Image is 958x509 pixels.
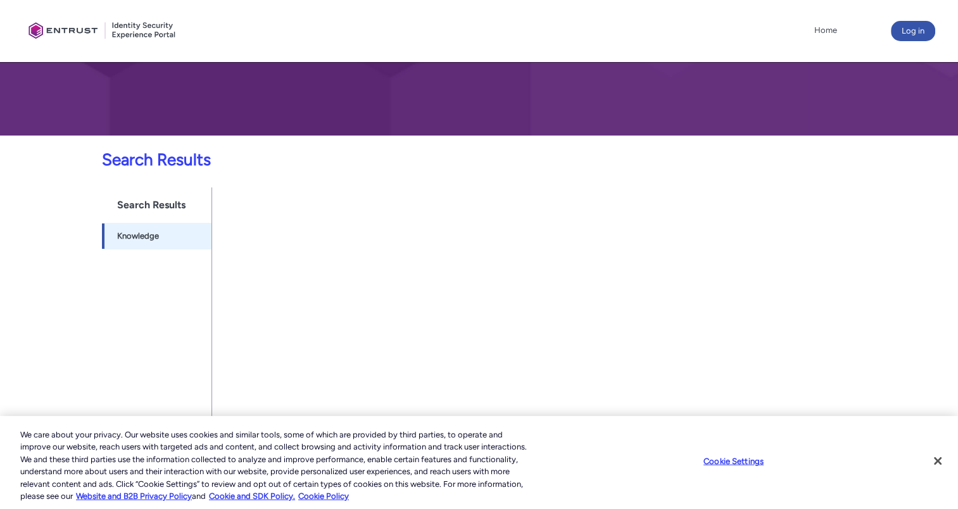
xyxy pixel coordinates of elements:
[924,447,952,475] button: Close
[20,429,527,503] div: We care about your privacy. Our website uses cookies and similar tools, some of which are provide...
[117,230,159,242] span: Knowledge
[76,491,192,501] a: More information about our cookie policy., opens in a new tab
[891,21,935,41] button: Log in
[694,449,773,474] button: Cookie Settings
[811,21,840,40] a: Home
[298,491,349,501] a: Cookie Policy
[102,223,211,249] a: Knowledge
[209,491,295,501] a: Cookie and SDK Policy.
[102,187,211,223] h1: Search Results
[8,148,762,172] p: Search Results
